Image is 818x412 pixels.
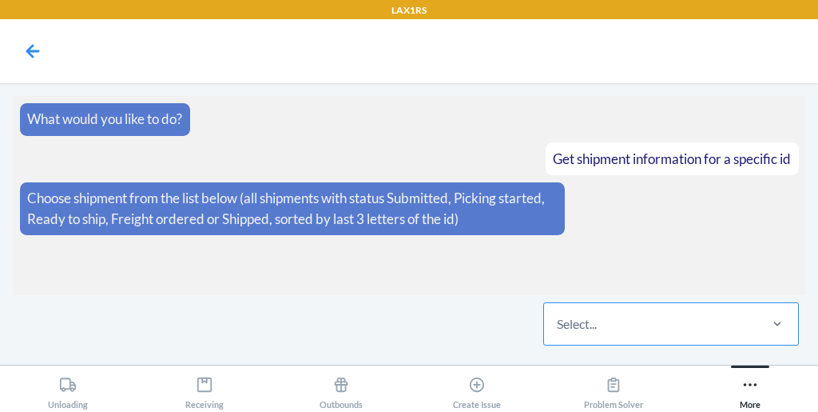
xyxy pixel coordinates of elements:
[584,370,643,410] div: Problem Solver
[391,3,427,18] p: LAX1RS
[553,150,791,167] span: Get shipment information for a specific id
[137,366,273,410] button: Receiving
[27,188,558,229] p: Choose shipment from the list below (all shipments with status Submitted, Picking started, Ready ...
[48,370,88,410] div: Unloading
[740,370,760,410] div: More
[681,366,818,410] button: More
[185,370,224,410] div: Receiving
[557,314,597,334] div: Select...
[409,366,546,410] button: Create Issue
[27,109,182,130] p: What would you like to do?
[320,370,363,410] div: Outbounds
[546,366,682,410] button: Problem Solver
[453,370,501,410] div: Create Issue
[272,366,409,410] button: Outbounds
